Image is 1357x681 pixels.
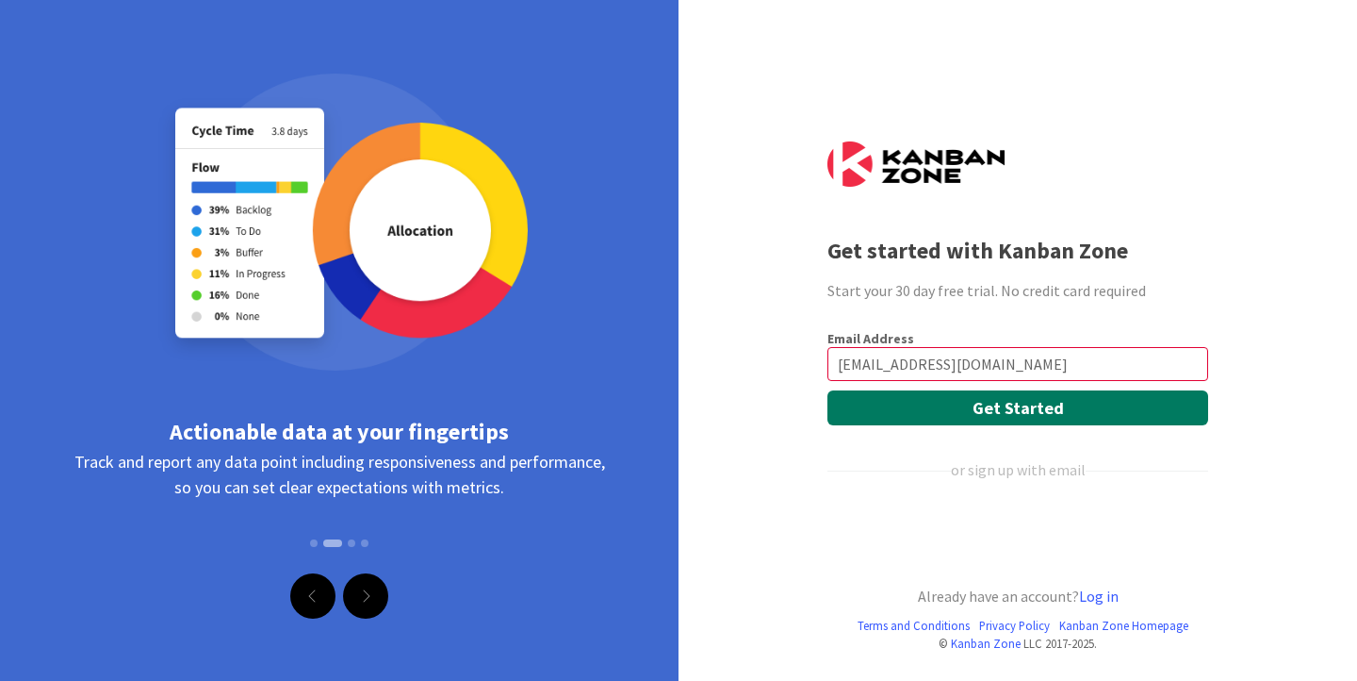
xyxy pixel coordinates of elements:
[348,530,355,556] button: Slide 3
[951,636,1021,651] a: Kanban Zone
[827,330,914,347] label: Email Address
[310,530,318,556] button: Slide 1
[951,458,1086,481] div: or sign up with email
[323,540,342,547] button: Slide 2
[827,585,1208,607] div: Already have an account?
[858,617,970,635] a: Terms and Conditions
[361,530,368,556] button: Slide 4
[1059,617,1188,635] a: Kanban Zone Homepage
[66,415,613,449] div: Actionable data at your fingertips
[66,449,613,572] div: Track and report any data point including responsiveness and performance, so you can set clear ex...
[827,141,1005,187] img: Kanban Zone
[818,512,1214,554] iframe: Sign in with Google Button
[979,617,1050,635] a: Privacy Policy
[827,390,1208,425] button: Get Started
[827,635,1208,653] div: © LLC 2017- 2025 .
[1079,587,1119,606] a: Log in
[827,236,1128,265] b: Get started with Kanban Zone
[827,279,1208,302] div: Start your 30 day free trial. No credit card required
